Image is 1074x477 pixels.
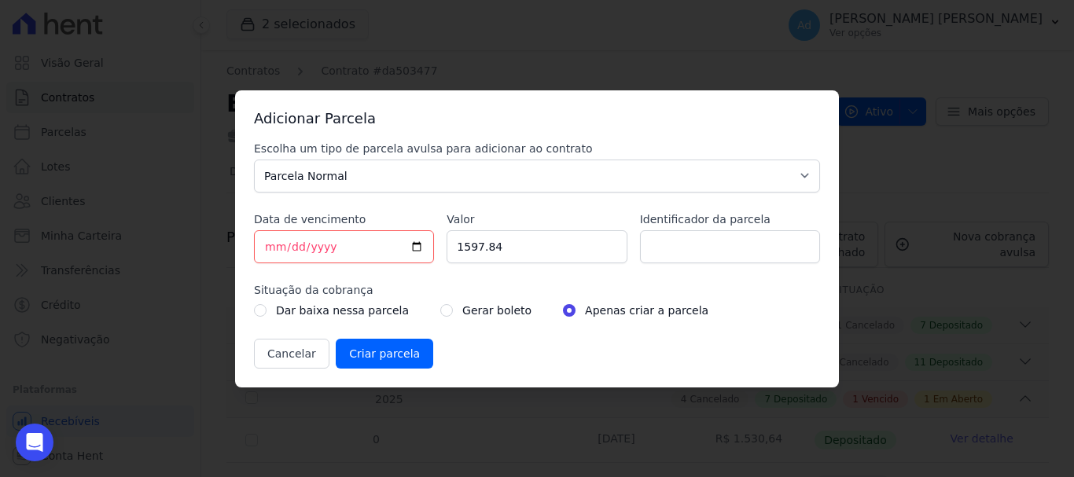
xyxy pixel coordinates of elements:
[447,211,627,227] label: Valor
[16,424,53,461] div: Open Intercom Messenger
[462,301,531,320] label: Gerar boleto
[276,301,409,320] label: Dar baixa nessa parcela
[336,339,433,369] input: Criar parcela
[254,109,820,128] h3: Adicionar Parcela
[254,211,434,227] label: Data de vencimento
[640,211,820,227] label: Identificador da parcela
[254,282,820,298] label: Situação da cobrança
[254,339,329,369] button: Cancelar
[585,301,708,320] label: Apenas criar a parcela
[254,141,820,156] label: Escolha um tipo de parcela avulsa para adicionar ao contrato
